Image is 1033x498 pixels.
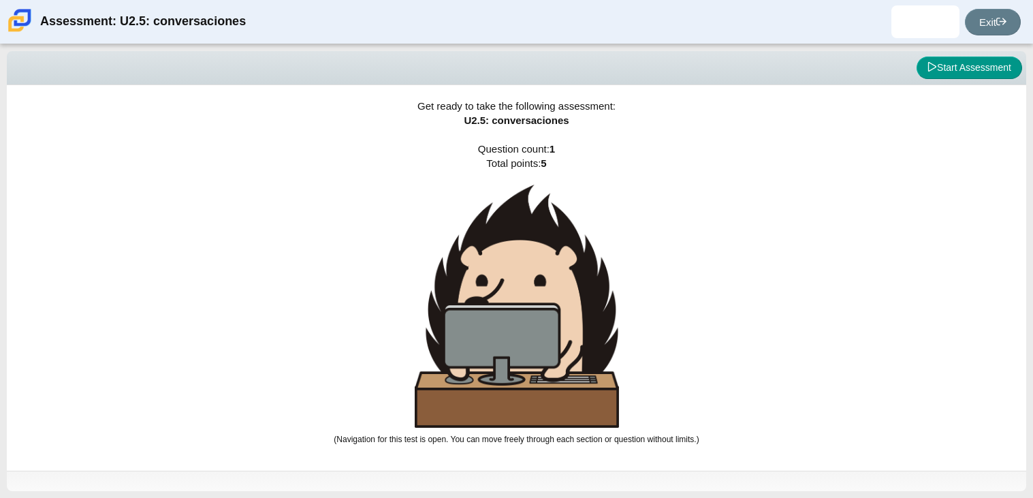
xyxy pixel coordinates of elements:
img: ulises.marianocort.vDNoF8 [915,11,936,33]
a: Exit [965,9,1021,35]
span: Question count: Total points: [334,143,699,444]
img: hedgehog-behind-computer-large.png [415,185,619,428]
b: 1 [550,143,555,155]
small: (Navigation for this test is open. You can move freely through each section or question without l... [334,435,699,444]
b: 5 [541,157,546,169]
button: Start Assessment [917,57,1022,80]
img: Carmen School of Science & Technology [5,6,34,35]
div: Assessment: U2.5: conversaciones [40,5,246,38]
span: U2.5: conversaciones [464,114,569,126]
span: Get ready to take the following assessment: [417,100,616,112]
a: Carmen School of Science & Technology [5,25,34,37]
